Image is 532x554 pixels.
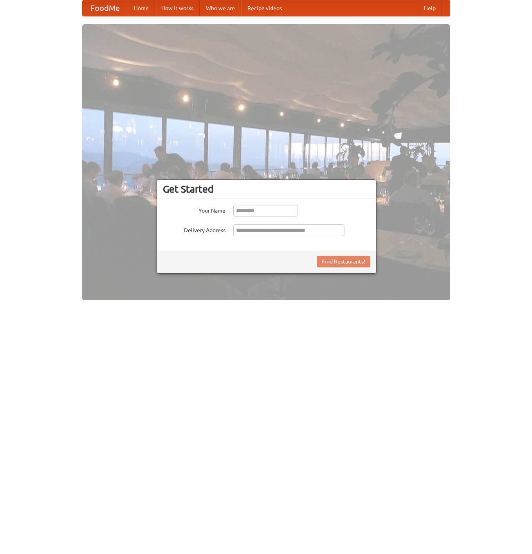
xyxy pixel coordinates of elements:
[418,0,442,16] a: Help
[241,0,288,16] a: Recipe videos
[163,183,370,195] h3: Get Started
[317,256,370,267] button: Find Restaurants!
[163,224,225,234] label: Delivery Address
[200,0,241,16] a: Who we are
[83,0,128,16] a: FoodMe
[128,0,155,16] a: Home
[163,205,225,215] label: Your Name
[155,0,200,16] a: How it works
